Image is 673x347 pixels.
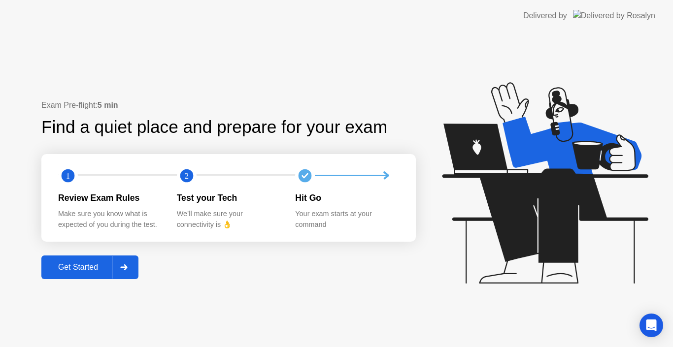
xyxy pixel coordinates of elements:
[58,209,161,230] div: Make sure you know what is expected of you during the test.
[177,191,280,204] div: Test your Tech
[98,101,118,109] b: 5 min
[573,10,655,21] img: Delivered by Rosalyn
[639,314,663,337] div: Open Intercom Messenger
[66,171,70,180] text: 1
[185,171,189,180] text: 2
[295,209,398,230] div: Your exam starts at your command
[177,209,280,230] div: We’ll make sure your connectivity is 👌
[41,114,389,140] div: Find a quiet place and prepare for your exam
[523,10,567,22] div: Delivered by
[295,191,398,204] div: Hit Go
[41,99,416,111] div: Exam Pre-flight:
[44,263,112,272] div: Get Started
[58,191,161,204] div: Review Exam Rules
[41,255,138,279] button: Get Started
